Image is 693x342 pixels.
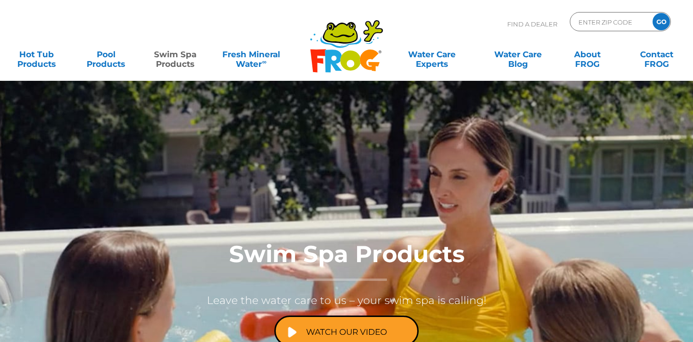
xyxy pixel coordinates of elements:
a: Hot TubProducts [10,45,64,64]
a: Water CareBlog [491,45,545,64]
a: AboutFROG [560,45,614,64]
a: ContactFROG [629,45,683,64]
a: Swim SpaProducts [148,45,202,64]
input: Zip Code Form [577,15,642,29]
p: Leave the water care to us – your swim spa is calling! [154,291,539,311]
input: GO [653,13,670,30]
a: Water CareExperts [388,45,475,64]
a: Fresh MineralWater∞ [218,45,285,64]
p: Find A Dealer [507,12,557,36]
h1: Swim Spa Products [154,241,539,281]
a: PoolProducts [79,45,133,64]
sup: ∞ [262,58,266,65]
